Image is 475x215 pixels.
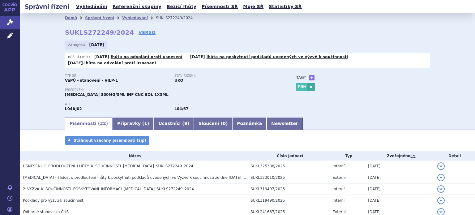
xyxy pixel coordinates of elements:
strong: [DATE] [68,61,83,65]
strong: [DATE] [190,55,205,59]
span: Externí [333,175,346,180]
button: detail [437,162,445,170]
a: Statistiky SŘ [267,2,303,11]
button: detail [437,185,445,193]
a: Účastníci (9) [154,118,194,130]
strong: UKO [174,78,183,83]
th: Číslo jednací [247,151,330,161]
abbr: (?) [410,154,415,158]
a: Běžící lhůty [165,2,198,11]
td: SUKL325308/2025 [247,161,330,172]
th: Název [20,151,247,161]
span: Odborné stanovisko ČHS [23,210,69,214]
a: Stáhnout všechny písemnosti (zip) [65,136,149,145]
td: [DATE] [365,183,434,195]
span: Externí [333,210,346,214]
span: 1 [144,121,147,126]
td: SUKL319497/2025 [247,183,330,195]
span: Podklady pro výzvu k součinnosti [23,198,84,203]
p: Přípravek: [65,88,284,92]
strong: RAVULIZUMAB [65,107,82,111]
span: Zahájeno: [68,42,88,47]
a: Písemnosti (32) [65,118,113,130]
span: Interní [333,164,345,168]
span: 0 [223,121,226,126]
a: Přípravky (1) [113,118,154,130]
li: SUKLS272249/2024 [156,13,201,23]
th: Detail [434,151,475,161]
a: PNH [296,83,307,91]
strong: SUKLS272249/2024 [65,29,134,36]
a: Newsletter [267,118,303,130]
a: Domů [65,16,77,20]
span: Interní [333,198,345,203]
a: VERSO [139,29,156,36]
span: 2_VÝZVA_K_SOUČINNOSTI_POSKYTOVÁNÍ_INFORMACÍ_ULTOMIRIS_SUKLS272249_2024 [23,187,194,191]
span: [MEDICAL_DATA] 300MG/3ML INF CNC SOL 1X3ML [65,92,169,97]
td: SUKL319490/2025 [247,195,330,206]
h3: Tagy [296,74,306,81]
a: Referenční skupiny [111,2,163,11]
a: Písemnosti SŘ [200,2,240,11]
a: Sloučení (0) [194,118,232,130]
span: Stáhnout všechny písemnosti (zip) [74,138,146,143]
a: Moje SŘ [241,2,265,11]
a: Správní řízení [85,16,114,20]
span: Ultomiris - žádost o prodloužení lhůty k poskytnutí podkladů uvedených ve Výzvě k součinnosti ze ... [23,175,308,180]
strong: ravulizumab [174,107,188,111]
span: Interní [333,187,345,191]
strong: VaPÚ - stanovení - VILP-1 [65,78,118,83]
button: detail [437,197,445,204]
a: Poznámka [232,118,267,130]
p: - [68,61,156,66]
p: Typ SŘ: [65,74,168,78]
span: 32 [100,121,106,126]
a: lhůta na odvolání proti usnesení [111,55,182,59]
span: Běžící lhůty: [68,54,93,59]
a: Vyhledávání [74,2,109,11]
span: 9 [184,121,187,126]
p: - [190,54,348,59]
p: RS: [174,102,278,106]
strong: [DATE] [89,43,104,47]
strong: [DATE] [94,55,109,59]
p: Stav řízení: [174,74,278,78]
a: lhůta na odvolání proti usnesení [84,61,156,65]
td: [DATE] [365,161,434,172]
th: Zveřejněno [365,151,434,161]
button: detail [437,174,445,181]
th: Typ [330,151,365,161]
td: [DATE] [365,172,434,183]
td: SUKL323010/2025 [247,172,330,183]
h2: Správní řízení [20,2,74,11]
a: + [309,75,315,80]
p: ATC: [65,102,168,106]
span: USNESENÍ_O_PRODLOUŽENÍ_LHŮTY_K_SOUČINNOSTI_ULTOMIRIS_SUKLS272249_2024 [23,164,193,168]
a: lhůta na poskytnutí podkladů uvedených ve výzvě k součinnosti [207,55,348,59]
p: - [94,54,182,59]
td: [DATE] [365,195,434,206]
a: Vyhledávání [122,16,148,20]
